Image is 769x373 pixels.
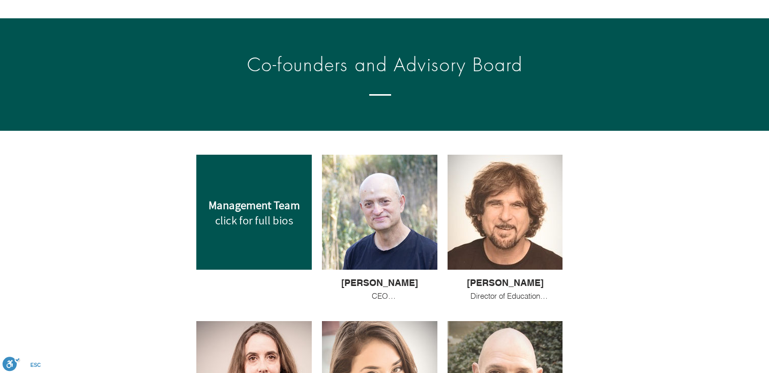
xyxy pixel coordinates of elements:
[372,291,396,301] span: CEO
[470,291,548,301] span: Director of Education
[467,277,544,288] span: [PERSON_NAME]
[341,277,418,288] span: [PERSON_NAME]
[629,329,769,373] iframe: Wix Chat
[247,52,523,77] span: Co-founders and Advisory Board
